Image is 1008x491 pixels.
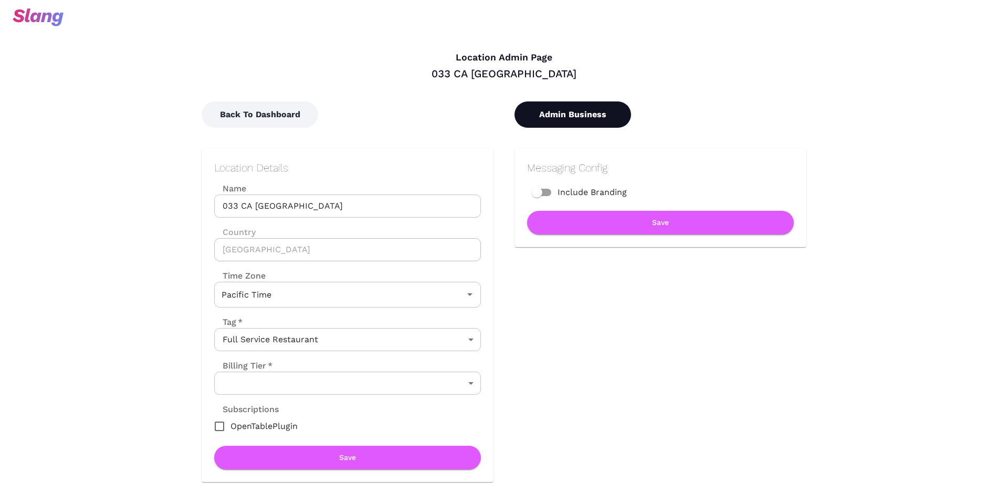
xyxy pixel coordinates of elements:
button: Admin Business [514,101,631,128]
span: OpenTablePlugin [230,420,298,433]
div: Full Service Restaurant [214,328,481,351]
span: Include Branding [558,186,627,199]
label: Tag [214,316,243,328]
a: Back To Dashboard [202,109,318,119]
h4: Location Admin Page [202,52,806,64]
label: Billing Tier [214,360,272,372]
label: Name [214,182,481,195]
h2: Location Details [214,161,481,174]
img: svg+xml;base64,PHN2ZyB3aWR0aD0iOTciIGhlaWdodD0iMzQiIHZpZXdCb3g9IjAgMCA5NyAzNCIgZmlsbD0ibm9uZSIgeG... [13,8,64,26]
button: Save [214,446,481,469]
div: 033 CA [GEOGRAPHIC_DATA] [202,67,806,80]
label: Subscriptions [214,403,279,415]
h2: Messaging Config [527,161,794,174]
button: Open [463,287,477,302]
a: Admin Business [514,109,631,119]
button: Back To Dashboard [202,101,318,128]
label: Time Zone [214,270,481,282]
label: Country [214,226,481,238]
button: Save [527,211,794,234]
